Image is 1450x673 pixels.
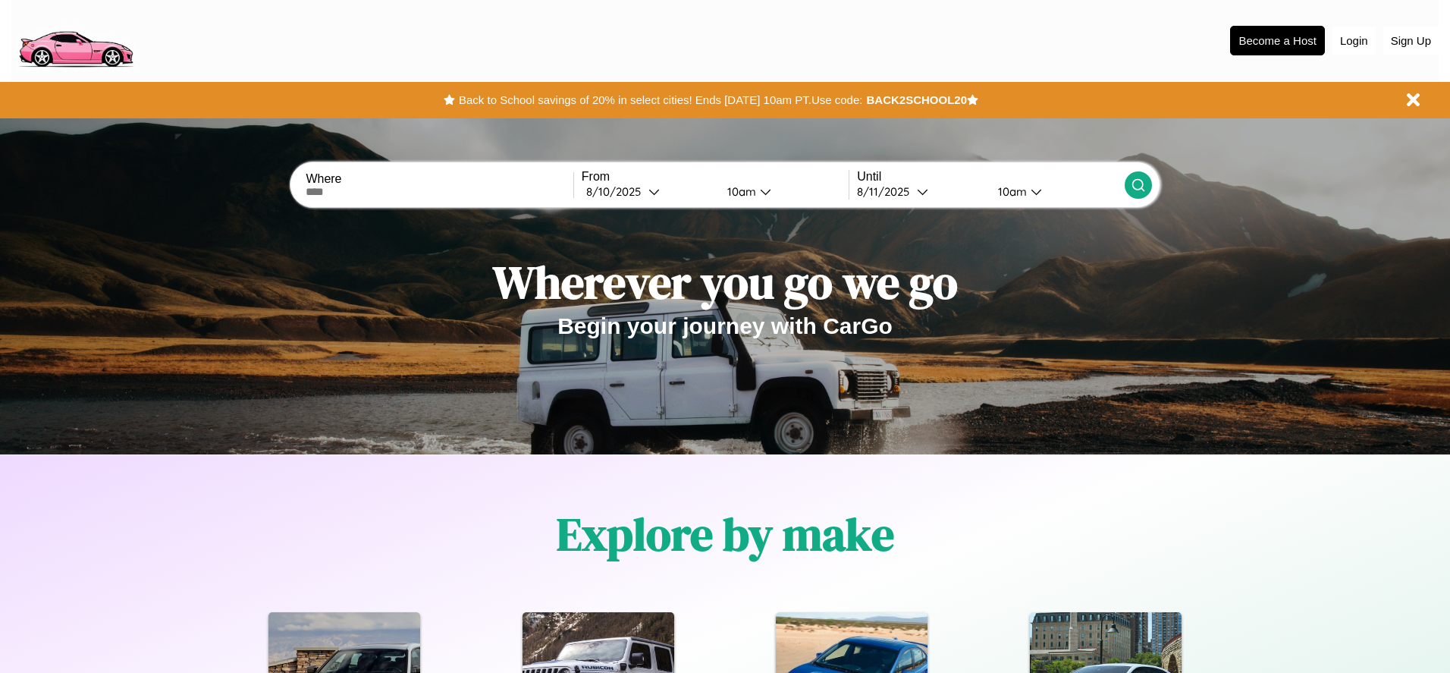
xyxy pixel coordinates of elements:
img: logo [11,8,140,71]
button: Sign Up [1383,27,1439,55]
b: BACK2SCHOOL20 [866,93,967,106]
button: Back to School savings of 20% in select cities! Ends [DATE] 10am PT.Use code: [455,90,866,111]
button: 10am [715,184,849,200]
label: Until [857,170,1124,184]
button: Login [1332,27,1376,55]
button: 8/10/2025 [582,184,715,200]
div: 10am [990,184,1031,199]
button: Become a Host [1230,26,1325,55]
div: 8 / 10 / 2025 [586,184,648,199]
label: Where [306,172,573,186]
button: 10am [986,184,1124,200]
div: 8 / 11 / 2025 [857,184,917,199]
div: 10am [720,184,760,199]
label: From [582,170,849,184]
h1: Explore by make [557,503,894,565]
